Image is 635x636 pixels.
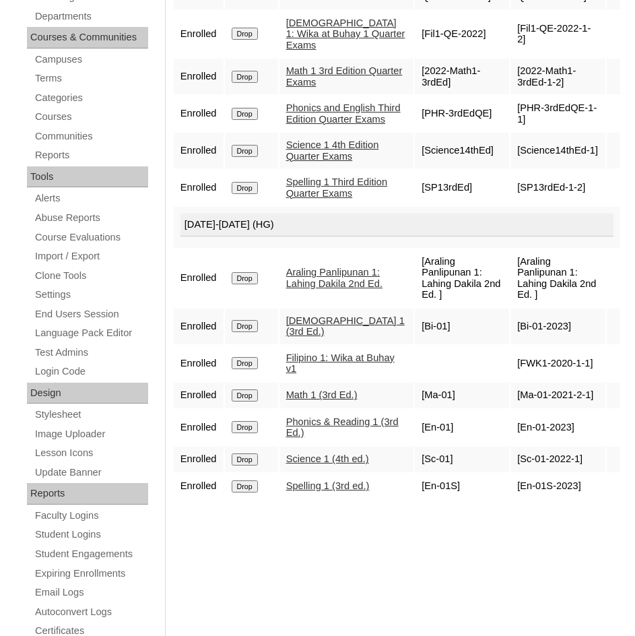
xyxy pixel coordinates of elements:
[232,28,258,40] input: Drop
[174,346,224,381] td: Enrolled
[34,584,148,601] a: Email Logs
[286,389,358,400] a: Math 1 (3rd Ed.)
[510,474,605,499] td: [En-01S-2023]
[286,65,403,88] a: Math 1 3rd Edition Quarter Exams
[232,480,258,492] input: Drop
[510,170,605,205] td: [SP13rdEd-1-2]
[232,320,258,332] input: Drop
[286,177,387,199] a: Spelling 1 Third Edition Quarter Exams
[232,357,258,369] input: Drop
[174,170,224,205] td: Enrolled
[34,229,148,246] a: Course Evaluations
[27,383,148,404] div: Design
[415,249,509,307] td: [Araling Panlipunan 1: Lahing Dakila 2nd Ed. ]
[34,306,148,323] a: End Users Session
[34,526,148,543] a: Student Logins
[34,565,148,582] a: Expiring Enrollments
[34,90,148,106] a: Categories
[34,286,148,303] a: Settings
[415,170,509,205] td: [SP13rdEd]
[510,133,605,168] td: [Science14thEd-1]
[34,344,148,361] a: Test Admins
[174,410,224,445] td: Enrolled
[510,96,605,131] td: [PHR-3rdEdQE-1-1]
[415,309,509,344] td: [Bi-01]
[34,363,148,380] a: Login Code
[174,309,224,344] td: Enrolled
[34,267,148,284] a: Clone Tools
[34,546,148,563] a: Student Engagements
[510,346,605,381] td: [FWK1-2020-1-1]
[415,133,509,168] td: [Science14thEd]
[174,96,224,131] td: Enrolled
[27,27,148,49] div: Courses & Communities
[286,453,369,464] a: Science 1 (4th ed.)
[174,133,224,168] td: Enrolled
[34,147,148,164] a: Reports
[232,182,258,194] input: Drop
[510,59,605,94] td: [2022-Math1-3rdEd-1-2]
[415,96,509,131] td: [PHR-3rdEdQE]
[286,480,370,491] a: Spelling 1 (3rd ed.)
[415,11,509,58] td: [Fil1-QE-2022]
[34,445,148,462] a: Lesson Icons
[232,272,258,284] input: Drop
[174,59,224,94] td: Enrolled
[34,70,148,87] a: Terms
[232,108,258,120] input: Drop
[174,474,224,499] td: Enrolled
[286,352,395,375] a: Filipino 1: Wika at Buhay v1
[34,426,148,443] a: Image Uploader
[34,128,148,145] a: Communities
[34,210,148,226] a: Abuse Reports
[510,11,605,58] td: [Fil1-QE-2022-1-2]
[286,416,399,439] a: Phonics & Reading 1 (3rd Ed.)
[415,447,509,472] td: [Sc-01]
[510,249,605,307] td: [Araling Panlipunan 1: Lahing Dakila 2nd Ed. ]
[232,421,258,433] input: Drop
[415,59,509,94] td: [2022-Math1-3rdEd]
[174,11,224,58] td: Enrolled
[34,8,148,25] a: Departments
[232,453,258,466] input: Drop
[174,383,224,408] td: Enrolled
[286,315,405,338] a: [DEMOGRAPHIC_DATA] 1 (3rd Ed.)
[232,145,258,157] input: Drop
[415,474,509,499] td: [En-01S]
[34,248,148,265] a: Import / Export
[34,464,148,481] a: Update Banner
[34,190,148,207] a: Alerts
[286,18,405,51] a: [DEMOGRAPHIC_DATA] 1: Wika at Buhay 1 Quarter Exams
[415,410,509,445] td: [En-01]
[180,214,613,236] div: [DATE]-[DATE] (HG)
[27,166,148,188] div: Tools
[510,410,605,445] td: [En-01-2023]
[286,139,379,162] a: Science 1 4th Edition Quarter Exams
[510,447,605,472] td: [Sc-01-2022-1]
[34,51,148,68] a: Campuses
[34,604,148,621] a: Autoconvert Logs
[232,71,258,83] input: Drop
[174,249,224,307] td: Enrolled
[232,389,258,402] input: Drop
[286,102,401,125] a: Phonics and English Third Edition Quarter Exams
[510,309,605,344] td: [Bi-01-2023]
[174,447,224,472] td: Enrolled
[34,325,148,342] a: Language Pack Editor
[27,483,148,505] div: Reports
[34,406,148,423] a: Stylesheet
[34,507,148,524] a: Faculty Logins
[415,383,509,408] td: [Ma-01]
[510,383,605,408] td: [Ma-01-2021-2-1]
[34,108,148,125] a: Courses
[286,267,382,289] a: Araling Panlipunan 1: Lahing Dakila 2nd Ed.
